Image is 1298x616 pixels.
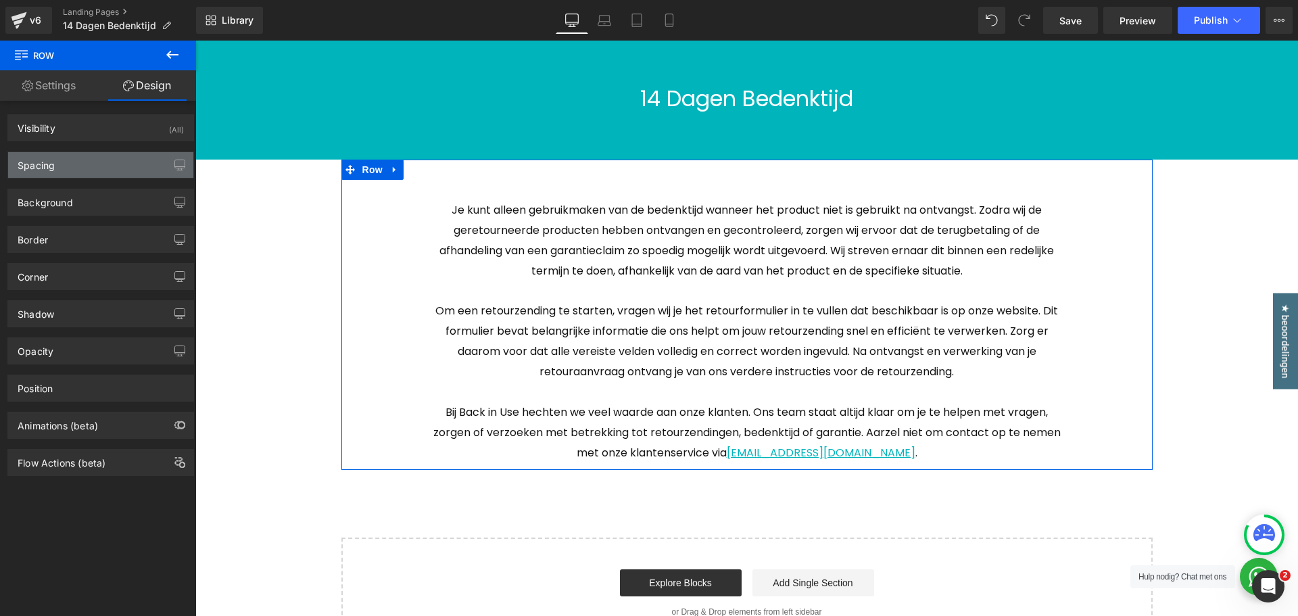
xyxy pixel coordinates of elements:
a: Expand / Collapse [191,119,208,139]
div: Spacing [18,152,55,171]
span: Row [164,119,191,139]
a: New Library [196,7,263,34]
span: Library [222,14,254,26]
span: Publish [1194,15,1228,26]
div: Animations (beta) [18,412,98,431]
span: Bij Back in Use hechten we veel waarde aan onze klanten. Ons team staat altijd klaar om je te hel... [238,364,865,420]
span: Preview [1120,14,1156,28]
div: Corner [18,264,48,283]
span: Row [14,41,149,70]
p: Je kunt alleen gebruikmaken van de bedenktijd wanneer het product niet is gebruikt na ontvangst. ... [237,160,866,241]
a: v6 [5,7,52,34]
span: Hulp nodig? Chat met ons [943,531,1031,541]
button: Publish [1178,7,1260,34]
button: More [1266,7,1293,34]
a: Tablet [621,7,653,34]
a: Design [98,70,196,101]
span: . [720,404,722,420]
iframe: Intercom live chat [1252,570,1284,602]
span: 14 Dagen Bedenktijd [63,20,156,31]
a: Laptop [588,7,621,34]
div: Background [18,189,73,208]
a: Explore Blocks [425,529,546,556]
button: Undo [978,7,1005,34]
div: v6 [27,11,44,29]
button: Redo [1011,7,1038,34]
a: Desktop [556,7,588,34]
div: Opacity [18,338,53,357]
p: or Drag & Drop elements from left sidebar [168,567,936,576]
a: Add Single Section [557,529,679,556]
span: Save [1059,14,1082,28]
div: (All) [169,115,184,137]
div: Position [18,375,53,394]
a: [EMAIL_ADDRESS][DOMAIN_NAME] [531,404,720,420]
div: Visibility [18,115,55,134]
span: Om een retourzending te starten, vragen wij je het retourformulier in te vullen dat beschikbaar i... [240,262,863,339]
span: 2 [1280,570,1291,581]
a: Landing Pages [63,7,196,18]
div: Shadow [18,301,54,320]
a: Preview [1103,7,1172,34]
a: Mobile [653,7,686,34]
div: Border [18,227,48,245]
div: Flow Actions (beta) [18,450,105,469]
